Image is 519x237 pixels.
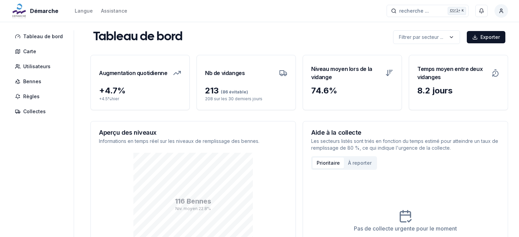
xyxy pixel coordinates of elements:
[344,158,376,168] button: À reporter
[93,30,183,44] h1: Tableau de bord
[23,108,46,115] span: Collectes
[417,85,500,96] div: 8.2 jours
[311,130,500,136] h3: Aide à la collecte
[23,63,51,70] span: Utilisateurs
[101,7,127,15] a: Assistance
[399,34,443,41] p: Filtrer par secteur ...
[11,60,70,73] a: Utilisateurs
[417,63,487,83] h3: Temps moyen entre deux vidanges
[311,63,381,83] h3: Niveau moyen lors de la vidange
[387,5,468,17] button: recherche ...Ctrl+K
[23,33,63,40] span: Tableau de bord
[205,85,287,96] div: 213
[11,90,70,103] a: Règles
[467,31,505,43] button: Exporter
[99,96,181,102] p: + 4.5 % hier
[11,3,27,19] img: Démarche Logo
[311,85,393,96] div: 74.6 %
[393,30,460,44] button: label
[11,30,70,43] a: Tableau de bord
[354,224,457,233] div: Pas de collecte urgente pour le moment
[205,63,245,83] h3: Nb de vidanges
[23,48,36,55] span: Carte
[99,63,167,83] h3: Augmentation quotidienne
[99,138,287,145] p: Informations en temps réel sur les niveaux de remplissage des bennes.
[219,89,248,94] span: (86 évitable)
[75,8,93,14] div: Langue
[11,105,70,118] a: Collectes
[75,7,93,15] button: Langue
[311,138,500,151] p: Les secteurs listés sont triés en fonction du temps estimé pour atteindre un taux de remplissage ...
[30,7,58,15] span: Démarche
[99,85,181,96] div: + 4.7 %
[23,93,40,100] span: Règles
[11,45,70,58] a: Carte
[313,158,344,168] button: Prioritaire
[23,78,41,85] span: Bennes
[99,130,287,136] h3: Aperçu des niveaux
[205,96,287,102] p: 208 sur les 30 derniers jours
[11,75,70,88] a: Bennes
[399,8,429,14] span: recherche ...
[11,7,61,15] a: Démarche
